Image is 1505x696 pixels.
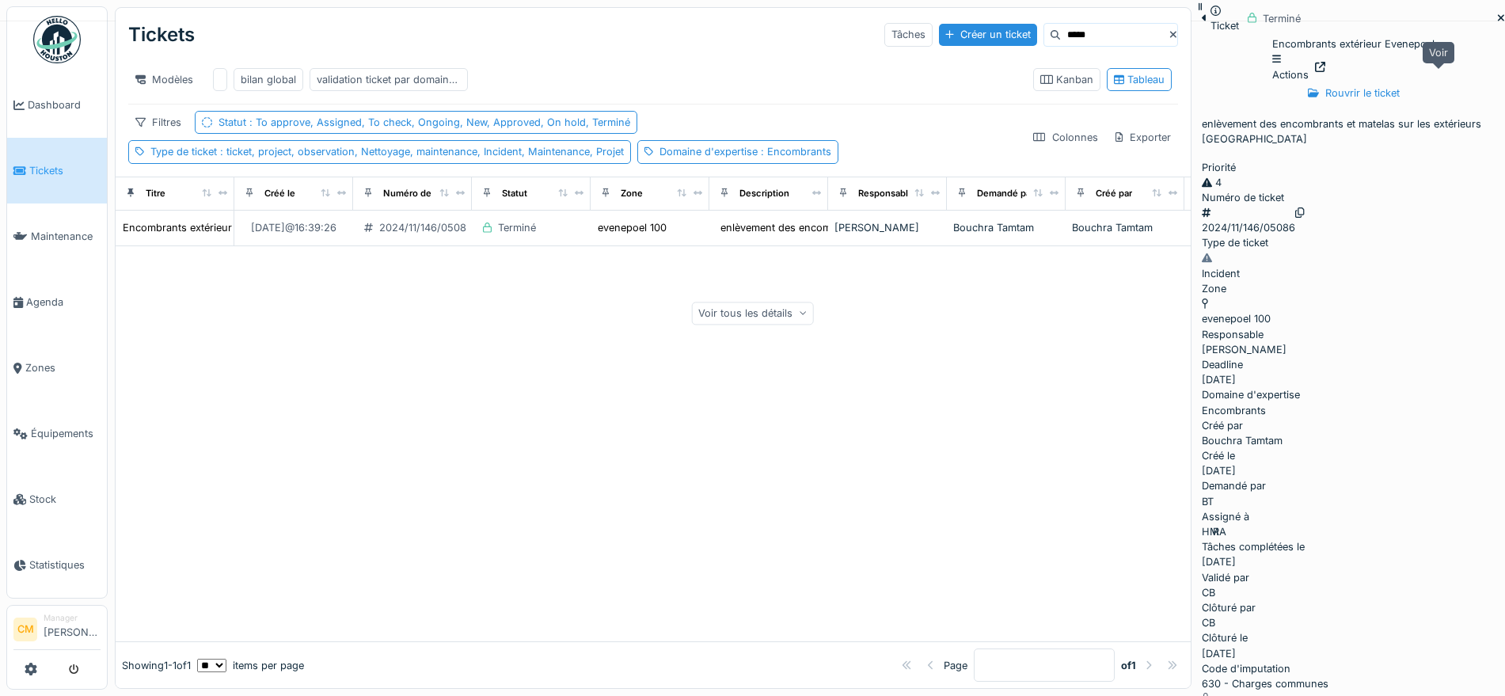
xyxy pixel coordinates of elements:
[1202,175,1505,190] div: 4
[1202,281,1505,296] div: Zone
[1202,190,1505,205] div: Numéro de ticket
[1108,126,1178,149] div: Exporter
[219,115,630,130] div: Statut
[7,203,107,269] a: Maintenance
[1202,463,1236,478] div: [DATE]
[1202,387,1505,402] div: Domaine d'expertise
[13,612,101,650] a: CM Manager[PERSON_NAME]
[383,187,458,200] div: Numéro de ticket
[1202,478,1505,493] div: Demandé par
[858,187,914,200] div: Responsable
[1202,661,1505,676] div: Code d'imputation
[739,187,789,200] div: Description
[1202,418,1505,433] div: Créé par
[1302,82,1406,104] div: Rouvrir le ticket
[379,220,473,235] div: 2024/11/146/05086
[1202,585,1215,600] div: CB
[7,269,107,335] a: Agenda
[1213,524,1226,539] div: RA
[1202,116,1505,146] p: enlèvement des encombrants et matelas sur les extérieurs [GEOGRAPHIC_DATA]
[1202,539,1505,554] div: Tâches complétées le
[1202,646,1236,661] div: [DATE]
[44,612,101,646] li: [PERSON_NAME]
[29,557,101,572] span: Statistiques
[1263,11,1301,26] div: Terminé
[1202,661,1505,691] div: 630 - Charges communes
[1202,615,1215,630] div: CB
[246,116,630,128] span: : To approve, Assigned, To check, Ongoing, New, Approved, On hold, Terminé
[659,144,831,159] div: Domaine d'expertise
[317,72,461,87] div: validation ticket par domaine d'expertise
[884,23,933,46] div: Tâches
[1202,266,1240,281] div: Incident
[44,612,101,624] div: Manager
[7,72,107,138] a: Dashboard
[720,220,967,235] div: enlèvement des encombrants et matelas sur les e...
[1202,235,1505,250] div: Type de ticket
[33,16,81,63] img: Badge_color-CXgf-gQk.svg
[1202,630,1505,645] div: Clôturé le
[1026,126,1105,149] div: Colonnes
[128,111,188,134] div: Filtres
[122,658,191,673] div: Showing 1 - 1 of 1
[7,138,107,203] a: Tickets
[691,302,814,325] div: Voir tous les détails
[31,426,101,441] span: Équipements
[7,466,107,532] a: Stock
[939,24,1037,45] div: Créer un ticket
[29,163,101,178] span: Tickets
[7,335,107,401] a: Zones
[758,146,831,158] span: : Encombrants
[150,144,624,159] div: Type de ticket
[197,658,304,673] div: items per page
[29,492,101,507] span: Stock
[498,220,536,235] div: Terminé
[1202,448,1505,463] div: Créé le
[1202,494,1214,509] div: BT
[1072,220,1178,235] div: Bouchra Tamtam
[1202,524,1219,539] div: HM
[251,220,336,235] div: [DATE] @ 16:39:26
[1202,600,1505,615] div: Clôturé par
[1114,72,1165,87] div: Tableau
[128,68,200,91] div: Modèles
[1202,372,1236,387] div: [DATE]
[1202,509,1505,524] div: Assigné à
[1202,418,1505,448] div: Bouchra Tamtam
[1202,327,1505,357] div: [PERSON_NAME]
[944,658,967,673] div: Page
[1096,187,1132,200] div: Créé par
[13,618,37,641] li: CM
[1202,220,1295,235] div: 2024/11/146/05086
[1121,658,1136,673] strong: of 1
[598,220,667,235] div: evenepoel 100
[264,187,295,200] div: Créé le
[128,14,195,55] div: Tickets
[123,220,285,235] div: Encombrants extérieur Evenepoel
[1423,42,1454,63] div: Voir
[1272,36,1435,82] div: Encombrants extérieur Evenepoel
[621,187,643,200] div: Zone
[7,401,107,466] a: Équipements
[1202,570,1505,585] div: Validé par
[31,229,101,244] span: Maintenance
[977,187,1034,200] div: Demandé par
[1272,52,1309,82] div: Actions
[146,187,165,200] div: Titre
[1202,311,1271,326] div: evenepoel 100
[953,220,1059,235] div: Bouchra Tamtam
[25,360,101,375] span: Zones
[217,146,624,158] span: : ticket, project, observation, Nettoyage, maintenance, Incident, Maintenance, Projet
[1202,387,1505,417] div: Encombrants
[1202,327,1505,342] div: Responsable
[1210,18,1239,33] div: Ticket
[1202,357,1505,372] div: Deadline
[28,97,101,112] span: Dashboard
[834,220,941,235] div: [PERSON_NAME]
[7,532,107,598] a: Statistiques
[1040,72,1093,87] div: Kanban
[1202,554,1236,569] div: [DATE]
[26,295,101,310] span: Agenda
[241,72,296,87] div: bilan global
[1202,160,1505,175] div: Priorité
